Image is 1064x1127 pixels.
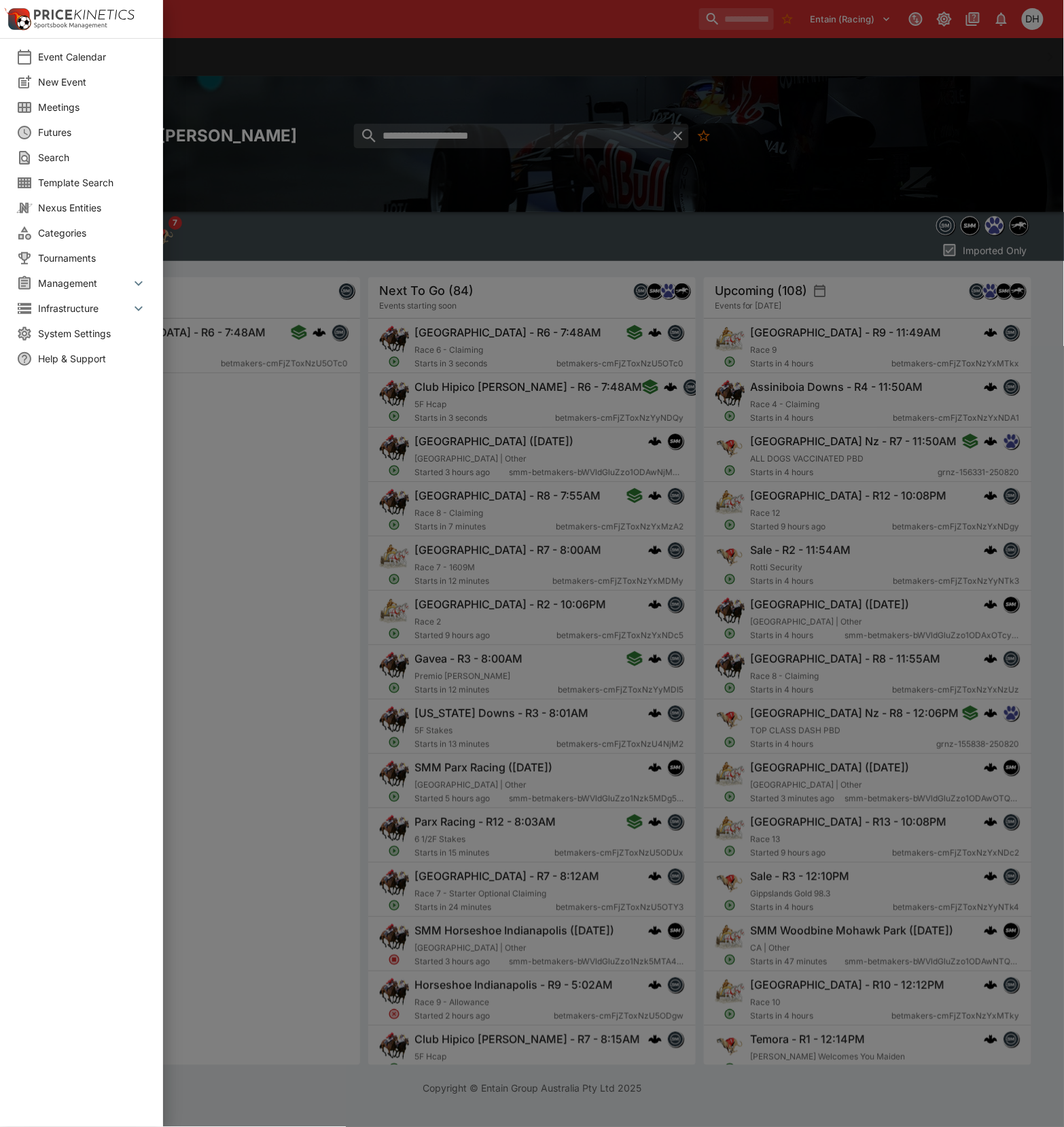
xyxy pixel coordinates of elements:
[38,50,147,64] span: Event Calendar
[4,5,31,33] img: PriceKinetics Logo
[38,251,147,265] span: Tournaments
[38,226,147,240] span: Categories
[38,75,147,89] span: New Event
[38,150,147,164] span: Search
[34,22,107,29] img: Sportsbook Management
[38,301,130,315] span: Infrastructure
[38,125,147,139] span: Futures
[38,175,147,190] span: Template Search
[38,351,147,366] span: Help & Support
[38,201,147,215] span: Nexus Entities
[38,276,130,290] span: Management
[38,326,147,341] span: System Settings
[34,10,135,20] img: PriceKinetics
[38,100,147,114] span: Meetings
